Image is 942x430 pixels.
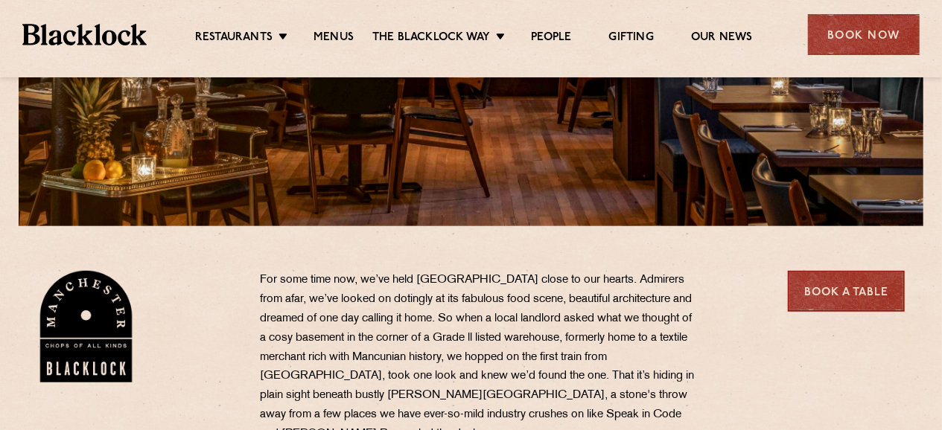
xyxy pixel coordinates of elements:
[609,31,654,47] a: Gifting
[22,24,147,45] img: BL_Textured_Logo-footer-cropped.svg
[691,31,753,47] a: Our News
[372,31,490,47] a: The Blacklock Way
[195,31,273,47] a: Restaurants
[37,271,135,382] img: BL_Manchester_Logo-bleed.png
[788,271,905,312] a: Book a Table
[808,14,920,55] div: Book Now
[531,31,571,47] a: People
[314,31,354,47] a: Menus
